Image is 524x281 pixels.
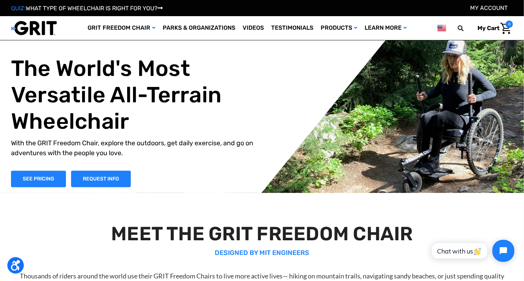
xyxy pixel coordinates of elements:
[11,5,26,12] span: QUIZ:
[501,23,511,34] img: Cart
[11,21,57,36] img: GRIT All-Terrain Wheelchair and Mobility Equipment
[239,16,267,40] a: Videos
[71,171,131,187] a: Slide number 1, Request Information
[84,16,159,40] a: GRIT Freedom Chair
[424,234,521,268] iframe: Tidio Chat
[477,25,499,32] span: My Cart
[13,222,511,245] h2: MEET THE GRIT FREEDOM CHAIR
[472,21,513,36] a: Cart with 0 items
[470,4,508,11] a: Account
[461,21,472,36] input: Search
[159,16,239,40] a: Parks & Organizations
[11,55,267,135] h1: The World's Most Versatile All-Terrain Wheelchair
[11,171,66,187] a: Shop Now
[11,5,163,12] a: QUIZ:WHAT TYPE OF WHEELCHAIR IS RIGHT FOR YOU?
[13,248,511,258] p: DESIGNED BY MIT ENGINEERS
[361,16,410,40] a: Learn More
[506,21,513,28] span: 0
[438,23,446,33] img: us.png
[11,138,267,158] p: With the GRIT Freedom Chair, explore the outdoors, get daily exercise, and go on adventures with ...
[114,30,153,37] span: Phone Number
[317,16,361,40] a: Products
[267,16,317,40] a: Testimonials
